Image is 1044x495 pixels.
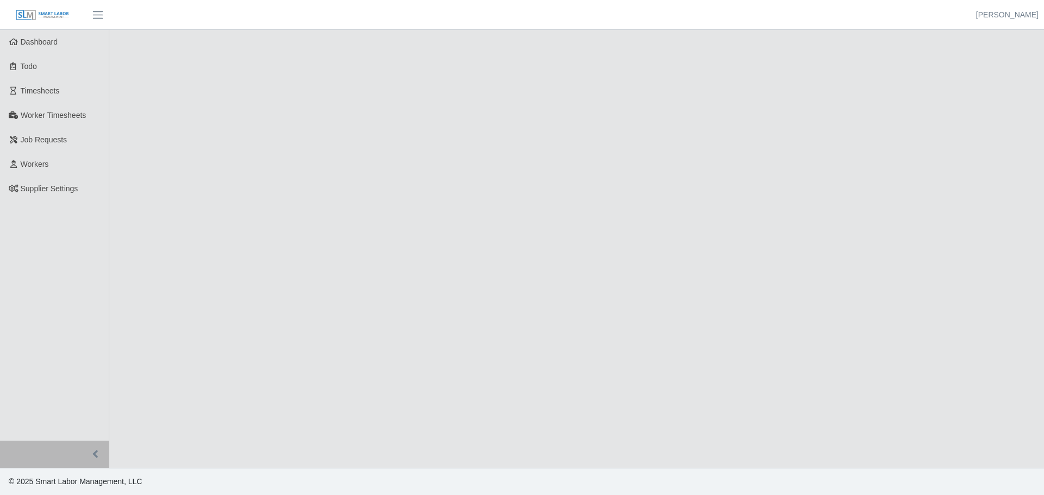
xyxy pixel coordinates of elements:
[21,86,60,95] span: Timesheets
[21,37,58,46] span: Dashboard
[21,111,86,120] span: Worker Timesheets
[21,160,49,168] span: Workers
[976,9,1039,21] a: [PERSON_NAME]
[21,184,78,193] span: Supplier Settings
[15,9,70,21] img: SLM Logo
[9,477,142,486] span: © 2025 Smart Labor Management, LLC
[21,135,67,144] span: Job Requests
[21,62,37,71] span: Todo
